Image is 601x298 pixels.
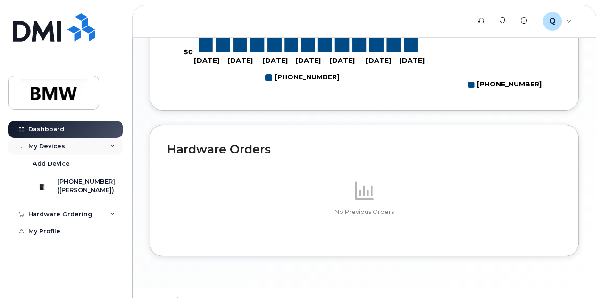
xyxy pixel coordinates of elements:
tspan: $0 [184,48,193,56]
g: 864-867-9724 [266,70,339,85]
tspan: [DATE] [194,56,219,65]
tspan: [DATE] [295,56,321,65]
span: Q [549,16,556,27]
tspan: [DATE] [262,56,288,65]
tspan: [DATE] [399,56,425,65]
g: Legend [266,70,339,85]
tspan: [DATE] [329,56,355,65]
div: QTE1721 [536,12,578,31]
iframe: Messenger Launcher [560,257,594,291]
h2: Hardware Orders [167,142,561,156]
p: No Previous Orders [167,208,561,216]
g: Legend [468,77,542,93]
tspan: [DATE] [366,56,391,65]
tspan: [DATE] [228,56,253,65]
